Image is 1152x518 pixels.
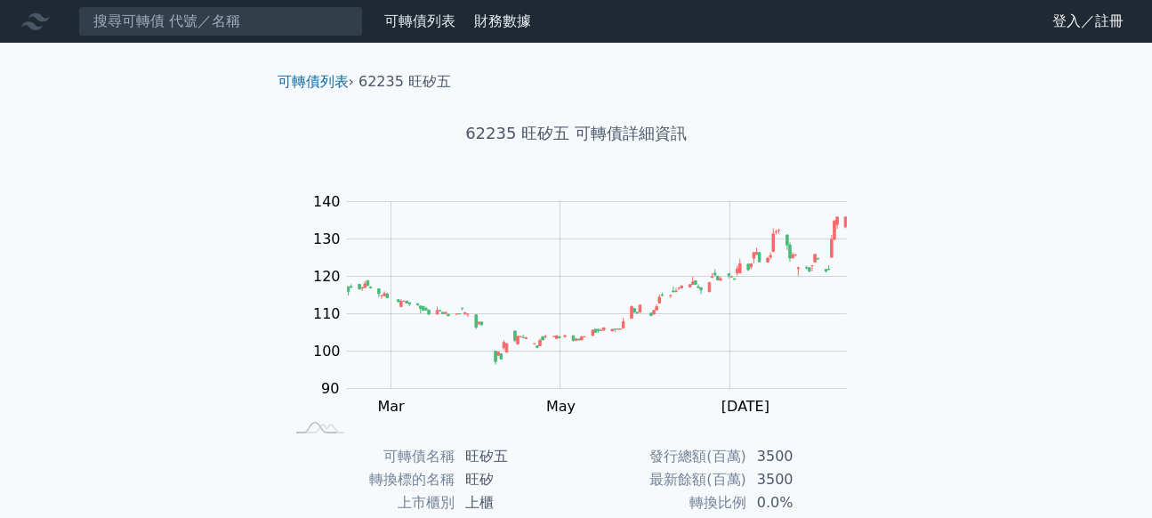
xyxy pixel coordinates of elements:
tspan: 110 [313,305,341,322]
iframe: Chat Widget [1063,433,1152,518]
tspan: May [546,398,576,415]
tspan: 140 [313,193,341,210]
a: 可轉債列表 [384,12,455,29]
tspan: 100 [313,343,341,360]
a: 可轉債列表 [278,73,349,90]
tspan: 120 [313,268,341,285]
td: 0.0% [746,491,868,514]
li: › [278,71,354,93]
tspan: 130 [313,231,341,247]
td: 轉換比例 [576,491,746,514]
td: 旺矽五 [455,445,576,468]
td: 可轉債名稱 [285,445,455,468]
td: 3500 [746,445,868,468]
td: 旺矽 [455,468,576,491]
td: 3500 [746,468,868,491]
g: Chart [304,193,874,451]
g: Series [348,217,847,365]
h1: 62235 旺矽五 可轉債詳細資訊 [263,121,890,146]
td: 最新餘額(百萬) [576,468,746,491]
tspan: [DATE] [721,398,769,415]
td: 轉換標的名稱 [285,468,455,491]
div: 聊天小工具 [1063,433,1152,518]
td: 上櫃 [455,491,576,514]
input: 搜尋可轉債 代號／名稱 [78,6,363,36]
a: 登入／註冊 [1038,7,1138,36]
li: 62235 旺矽五 [358,71,451,93]
td: 上市櫃別 [285,491,455,514]
td: 發行總額(百萬) [576,445,746,468]
tspan: 90 [321,380,339,397]
tspan: Mar [378,398,406,415]
a: 財務數據 [474,12,531,29]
